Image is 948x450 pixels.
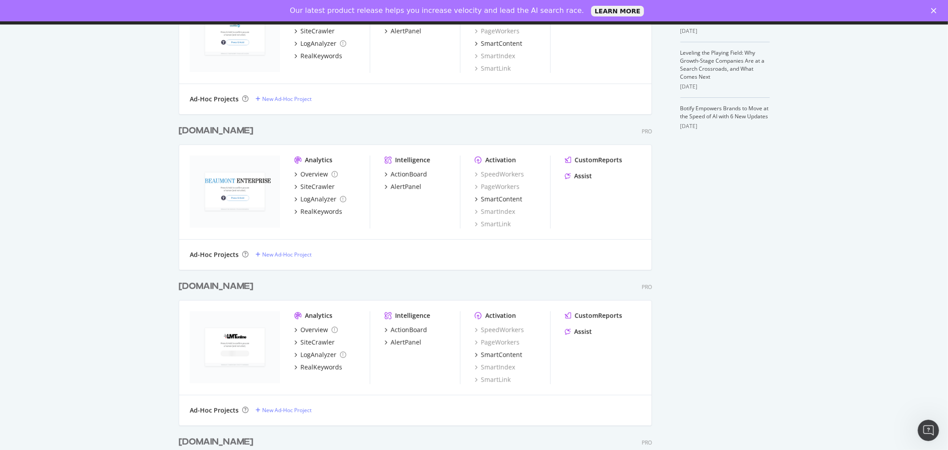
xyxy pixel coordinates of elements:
a: [DOMAIN_NAME] [179,280,257,293]
div: [DOMAIN_NAME] [179,280,253,293]
div: RealKeywords [300,363,342,372]
a: LEARN MORE [591,6,644,16]
a: SiteCrawler [294,182,335,191]
div: New Ad-Hoc Project [262,95,312,103]
div: RealKeywords [300,52,342,60]
a: SmartLink [475,220,511,229]
div: CustomReports [575,311,622,320]
div: SmartContent [481,350,522,359]
div: Pro [642,128,652,135]
a: PageWorkers [475,27,520,36]
a: SmartContent [475,39,522,48]
div: Overview [300,325,328,334]
div: Analytics [305,156,332,165]
a: SiteCrawler [294,338,335,347]
a: Assist [565,172,592,181]
div: Ad-Hoc Projects [190,406,239,415]
div: [DOMAIN_NAME] [179,436,253,449]
div: Intelligence [395,311,430,320]
a: PageWorkers [475,338,520,347]
a: ActionBoard [384,325,427,334]
a: Assist [565,327,592,336]
div: ActionBoard [391,325,427,334]
a: AlertPanel [384,338,421,347]
div: AlertPanel [391,27,421,36]
div: LogAnalyzer [300,39,336,48]
div: Overview [300,170,328,179]
a: RealKeywords [294,363,342,372]
div: SmartContent [481,195,522,204]
img: lmtonline.com [190,311,280,383]
a: Leveling the Playing Field: Why Growth-Stage Companies Are at a Search Crossroads, and What Comes... [680,49,765,80]
div: ActionBoard [391,170,427,179]
a: SmartIndex [475,363,515,372]
a: LogAnalyzer [294,39,346,48]
div: New Ad-Hoc Project [262,251,312,258]
a: SmartIndex [475,207,515,216]
div: Activation [485,156,516,165]
a: CustomReports [565,156,622,165]
a: RealKeywords [294,207,342,216]
div: Assist [574,172,592,181]
div: CustomReports [575,156,622,165]
div: LogAnalyzer [300,350,336,359]
div: Our latest product release helps you increase velocity and lead the AI search race. [290,6,584,15]
a: AlertPanel [384,182,421,191]
a: Assist [565,16,592,25]
a: SmartIndex [475,52,515,60]
a: SmartContent [475,350,522,359]
a: AlertPanel [384,27,421,36]
a: Why Mid-Sized Brands Should Use IndexNow to Accelerate Organic Search Growth [680,1,765,25]
div: Close [931,8,940,13]
div: [DATE] [680,27,770,35]
a: SiteCrawler [294,27,335,36]
div: Intelligence [395,156,430,165]
a: New Ad-Hoc Project [256,251,312,258]
div: SiteCrawler [300,338,335,347]
div: Activation [485,311,516,320]
a: Botify Empowers Brands to Move at the Speed of AI with 6 New Updates [680,104,769,120]
div: SiteCrawler [300,182,335,191]
iframe: Intercom live chat [918,420,939,441]
div: Assist [574,16,592,25]
a: New Ad-Hoc Project [256,95,312,103]
div: Analytics [305,311,332,320]
div: Ad-Hoc Projects [190,95,239,104]
a: [DOMAIN_NAME] [179,125,257,137]
div: AlertPanel [391,338,421,347]
div: SiteCrawler [300,27,335,36]
div: Pro [642,283,652,291]
a: LogAnalyzer [294,195,346,204]
div: [DOMAIN_NAME] [179,125,253,137]
a: SpeedWorkers [475,325,524,334]
a: [DOMAIN_NAME] [179,436,257,449]
a: SmartLink [475,375,511,384]
a: PageWorkers [475,182,520,191]
div: Pro [642,439,652,446]
div: AlertPanel [391,182,421,191]
div: [DATE] [680,122,770,130]
div: Ad-Hoc Projects [190,250,239,259]
div: [DATE] [680,83,770,91]
a: CustomReports [565,311,622,320]
img: beaumontenterprise.com [190,156,280,228]
a: New Ad-Hoc Project [256,406,312,414]
a: Overview [294,325,338,334]
a: LogAnalyzer [294,350,346,359]
div: LogAnalyzer [300,195,336,204]
div: Assist [574,327,592,336]
div: SpeedWorkers [475,170,524,179]
div: New Ad-Hoc Project [262,406,312,414]
a: ActionBoard [384,170,427,179]
div: SmartContent [481,39,522,48]
a: SmartLink [475,64,511,73]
